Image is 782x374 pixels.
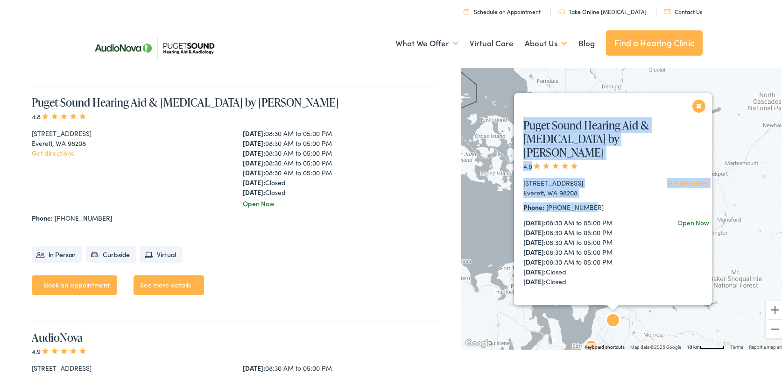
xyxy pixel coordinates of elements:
strong: [DATE]: [243,156,265,165]
strong: [DATE]: [523,275,546,284]
strong: [DATE]: [523,236,546,245]
a: AudioNova [32,328,83,343]
span: 4.9 [32,345,87,354]
a: See more details [134,273,204,293]
li: Virtual [140,245,183,261]
button: Keyboard shortcuts [585,342,625,349]
div: [STREET_ADDRESS] [32,361,227,371]
strong: Phone: [523,201,544,210]
div: [STREET_ADDRESS] [32,127,227,137]
li: In Person [32,245,83,261]
a: Virtual Care [470,24,514,59]
a: Contact Us [664,6,702,14]
strong: [DATE]: [523,245,546,255]
a: Book an appointment [32,273,118,293]
strong: [DATE]: [243,127,265,136]
div: [STREET_ADDRESS] [523,176,636,186]
img: utility icon [664,7,671,12]
a: Puget Sound Hearing Aid & [MEDICAL_DATA] by [PERSON_NAME] [32,93,339,108]
a: Terms (opens in new tab) [730,343,743,348]
strong: [DATE]: [523,216,546,225]
a: Blog [578,24,595,59]
strong: Phone: [32,211,53,221]
a: Schedule an Appointment [464,6,541,14]
div: 08:30 AM to 05:00 PM 08:30 AM to 05:00 PM 08:30 AM to 05:00 PM 08:30 AM to 05:00 PM 08:30 AM to 0... [243,127,438,195]
strong: [DATE]: [243,361,265,371]
div: Everett, WA 98208 [32,137,227,146]
div: 08:30 AM to 05:00 PM 08:30 AM to 05:00 PM 08:30 AM to 05:00 PM 08:30 AM to 05:00 PM 08:30 AM to 0... [523,216,636,285]
strong: [DATE]: [243,176,265,185]
strong: [DATE]: [243,146,265,156]
a: About Us [525,24,567,59]
a: [PHONE_NUMBER] [55,211,112,221]
button: Close [691,96,707,112]
a: Get directions [32,146,74,156]
a: Open this area in Google Maps (opens a new window) [463,336,494,348]
strong: [DATE]: [523,255,546,265]
a: Find a Hearing Clinic [606,29,703,54]
span: 4.8 [523,159,579,169]
span: 10 km [687,343,700,348]
div: AudioNova [580,335,602,358]
strong: [DATE]: [523,265,546,274]
img: utility icon [558,7,565,13]
strong: [DATE]: [243,137,265,146]
div: Everett, WA 98208 [523,186,636,196]
div: Puget Sound Hearing Aid &#038; Audiology by AudioNova [602,309,624,331]
a: Take Online [MEDICAL_DATA] [558,6,647,14]
button: Map Scale: 10 km per 49 pixels [684,341,727,348]
strong: [DATE]: [243,186,265,195]
div: Open Now [243,197,438,207]
a: [PHONE_NUMBER] [546,201,604,210]
a: Get directions [667,176,709,186]
img: Google [463,336,494,348]
strong: [DATE]: [243,166,265,175]
strong: [DATE]: [523,226,546,235]
li: Curbside [86,245,136,261]
a: Puget Sound Hearing Aid & [MEDICAL_DATA] by [PERSON_NAME] [523,115,649,158]
a: What We Offer [395,24,458,59]
span: Map data ©2025 Google [630,343,681,348]
div: Open Now [677,216,709,226]
img: utility icon [464,7,469,13]
span: 4.8 [32,110,87,119]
